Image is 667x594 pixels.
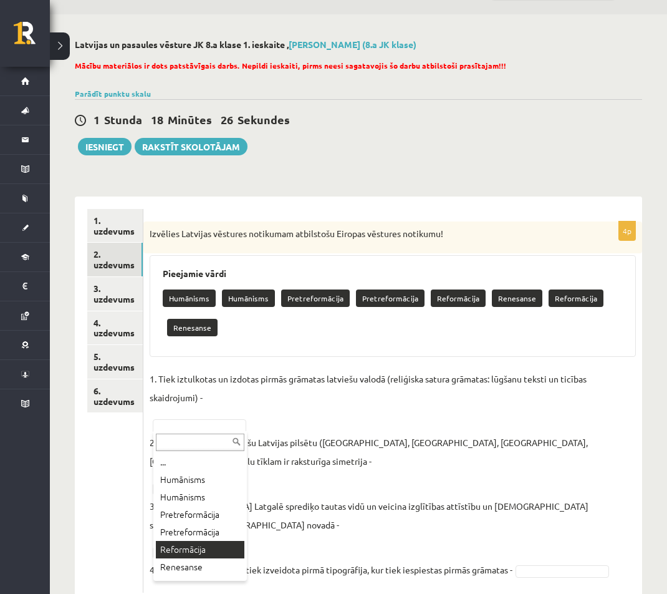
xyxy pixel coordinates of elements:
[156,541,244,558] div: Reformācija
[156,454,244,471] div: ...
[156,523,244,541] div: Pretreformācija
[156,471,244,489] div: Humānisms
[156,506,244,523] div: Pretreformācija
[156,558,244,576] div: Renesanse
[156,489,244,506] div: Humānisms
[156,576,244,593] div: Reformācija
